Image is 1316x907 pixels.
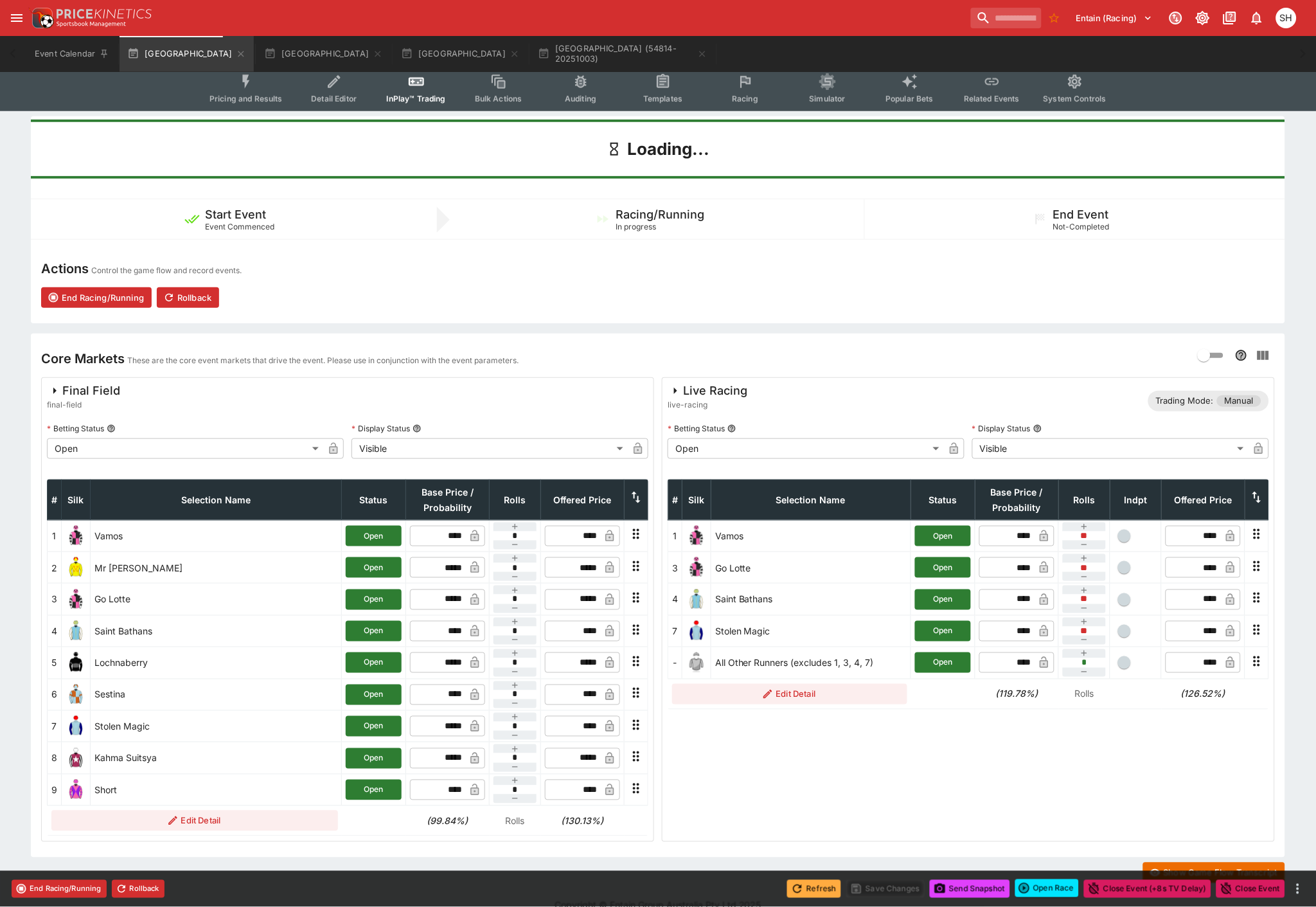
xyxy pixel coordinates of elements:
div: Live Racing [668,383,747,399]
th: Rolls [1059,480,1110,520]
span: live-racing [668,399,747,411]
button: Connected to PK [1164,6,1187,30]
button: open drawer [5,6,28,30]
td: 8 [48,742,62,774]
button: Open [915,526,971,546]
img: runner 3 [66,589,86,610]
span: Manual [1217,395,1261,408]
button: [GEOGRAPHIC_DATA] [256,36,391,72]
span: Templates [643,94,682,103]
td: Vamos [91,520,342,552]
td: Saint Bathans [711,584,911,615]
td: 4 [668,584,682,615]
div: Final Field [47,383,120,399]
button: Refresh [787,880,841,898]
td: Stolen Magic [91,711,342,742]
h5: Racing/Running [616,207,704,222]
h5: Start Event [205,207,266,222]
td: 7 [48,711,62,742]
img: blank-silk.png [686,652,707,673]
th: Offered Price [1162,480,1245,520]
button: Notifications [1245,6,1268,30]
button: Send Snapshot [930,880,1010,898]
h5: End Event [1053,207,1109,222]
p: Display Status [972,423,1031,434]
span: InPlay™ Trading [387,94,446,103]
h6: (126.52%) [1166,687,1241,701]
td: 6 [48,679,62,710]
button: Close Event [1216,880,1285,898]
img: runner 2 [66,557,86,578]
td: Stolen Magic [711,615,911,647]
span: Not-Completed [1053,222,1110,231]
td: 4 [48,615,62,647]
button: [GEOGRAPHIC_DATA] [393,36,528,72]
td: Kahma Suitsya [91,742,342,774]
td: Short [91,774,342,805]
span: Bulk Actions [475,94,522,103]
button: Event Calendar [27,36,117,72]
button: Open [346,716,402,737]
td: 1 [668,520,682,552]
button: End Racing/Running [12,880,107,898]
img: PriceKinetics [57,9,152,19]
button: Open Race [1015,879,1079,897]
th: Independent [1110,480,1162,520]
img: runner 4 [66,621,86,642]
img: runner 1 [686,526,707,546]
button: Display Status [413,424,422,433]
span: Simulator [810,94,846,103]
img: Sportsbook Management [57,21,126,27]
td: All Other Runners (excludes 1, 3, 4, 7) [711,647,911,679]
button: Open [915,621,971,642]
span: System Controls [1044,94,1107,103]
td: 2 [48,552,62,584]
button: Open [346,589,402,610]
div: Open [668,438,944,459]
img: runner 9 [66,780,86,800]
td: Saint Bathans [91,615,342,647]
button: Betting Status [107,424,116,433]
button: Open [346,652,402,673]
div: Open [47,438,323,459]
p: These are the core event markets that drive the event. Please use in conjunction with the event p... [127,354,519,367]
h1: Loading... [627,138,709,160]
th: # [48,480,62,520]
span: In progress [616,222,656,231]
span: Popular Bets [885,94,934,103]
img: runner 1 [66,526,86,546]
td: Sestina [91,679,342,710]
button: End Racing/Running [41,287,152,308]
div: Event type filters [199,66,1117,111]
button: [GEOGRAPHIC_DATA] (54814-20251003) [530,36,715,72]
h4: Core Markets [41,350,125,367]
span: Racing [732,94,758,103]
span: final-field [47,399,120,411]
td: Go Lotte [91,584,342,615]
th: Silk [62,480,91,520]
div: Visible [972,438,1249,459]
img: runner 7 [686,621,707,642]
img: runner 3 [686,557,707,578]
span: Detail Editor [311,94,357,103]
th: Silk [682,480,711,520]
td: Go Lotte [711,552,911,584]
button: Documentation [1218,6,1241,30]
button: Open [346,526,402,546]
td: Vamos [711,520,911,552]
button: Rollback [112,880,164,898]
button: Open [915,652,971,673]
button: Open [346,557,402,578]
td: 3 [48,584,62,615]
h6: (99.84%) [410,814,486,828]
p: Rolls [1063,687,1107,701]
button: No Bookmarks [1044,8,1065,28]
button: Edit Detail [672,684,907,705]
input: search [971,8,1042,28]
td: - [668,647,682,679]
button: Edit Detail [51,811,338,831]
p: Rolls [493,814,537,828]
button: Open [346,685,402,705]
button: Betting Status [727,424,736,433]
th: Status [342,480,406,520]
